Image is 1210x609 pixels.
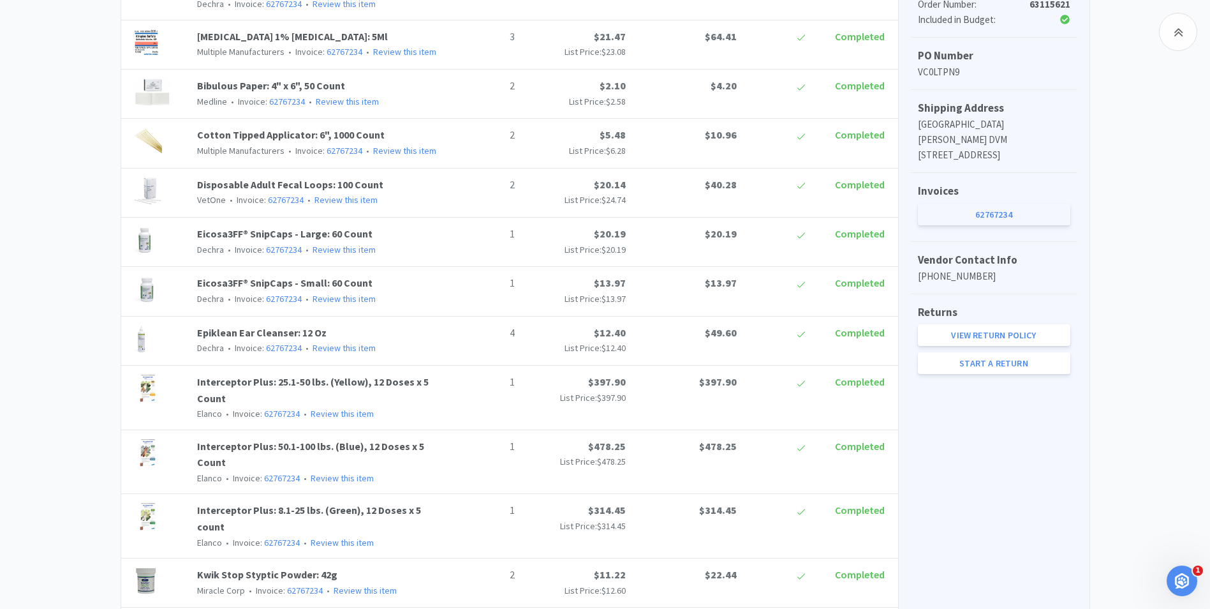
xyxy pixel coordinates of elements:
[705,128,737,141] span: $10.96
[705,276,737,289] span: $13.97
[245,585,323,596] span: Invoice:
[197,128,385,141] a: Cotton Tipped Applicator: 6", 1000 Count
[266,244,302,255] a: 62767234
[302,408,309,419] span: •
[918,47,1070,64] h5: PO Number
[597,392,626,403] span: $397.90
[525,243,626,257] p: List Price:
[313,342,376,354] a: Review this item
[197,568,337,581] a: Kwik Stop Styptic Powder: 42g
[327,145,362,156] a: 62767234
[364,145,371,156] span: •
[373,145,436,156] a: Review this item
[134,439,162,467] img: 36cfaf886c994b98a7d8b4cd408609db_371358.png
[266,293,302,304] a: 62767234
[525,292,626,306] p: List Price:
[302,537,309,548] span: •
[594,178,626,191] span: $20.14
[601,342,626,354] span: $12.40
[327,46,362,57] a: 62767234
[197,537,222,548] span: Elanco
[304,293,311,304] span: •
[226,194,304,206] span: Invoice:
[197,244,224,255] span: Dechra
[268,194,304,206] a: 62767234
[224,537,231,548] span: •
[918,117,1070,163] p: [GEOGRAPHIC_DATA] [PERSON_NAME] DVM [STREET_ADDRESS]
[594,227,626,240] span: $20.19
[224,293,302,304] span: Invoice:
[325,585,332,596] span: •
[835,568,885,581] span: Completed
[835,326,885,339] span: Completed
[247,585,254,596] span: •
[197,194,226,206] span: VetOne
[835,504,885,516] span: Completed
[705,178,737,191] span: $40.28
[197,375,429,405] a: Interceptor Plus: 25.1-50 lbs. (Yellow), 12 Doses x 5 Count
[224,408,231,419] span: •
[197,227,373,240] a: Eicosa3FF® SnipCaps - Large: 60 Count
[918,100,1070,117] h5: Shipping Address
[197,472,222,484] span: Elanco
[597,456,626,467] span: $478.25
[601,293,626,304] span: $13.97
[311,472,374,484] a: Review this item
[224,342,302,354] span: Invoice:
[918,269,1070,284] p: [PHONE_NUMBER]
[918,252,1070,269] h5: Vendor Contact Info
[451,226,515,243] p: 1
[451,325,515,342] p: 4
[711,79,737,92] span: $4.20
[594,276,626,289] span: $13.97
[311,537,374,548] a: Review this item
[313,244,376,255] a: Review this item
[600,79,626,92] span: $2.10
[287,585,323,596] a: 62767234
[451,439,515,455] p: 1
[918,204,1070,225] a: 62767234
[918,324,1070,346] a: View Return Policy
[224,472,231,484] span: •
[451,502,515,519] p: 1
[606,145,626,156] span: $6.28
[314,194,378,206] a: Review this item
[269,96,305,107] a: 62767234
[601,585,626,596] span: $12.60
[451,567,515,583] p: 2
[918,12,1019,27] div: Included in Budget:
[705,227,737,240] span: $20.19
[699,504,737,516] span: $314.45
[699,440,737,453] span: $478.25
[286,46,293,57] span: •
[264,537,300,548] a: 62767234
[601,244,626,255] span: $20.19
[197,276,373,289] a: Eicosa3FF® SnipCaps - Small: 60 Count
[835,276,885,289] span: Completed
[306,194,313,206] span: •
[835,227,885,240] span: Completed
[228,194,235,206] span: •
[451,275,515,292] p: 1
[601,46,626,57] span: $23.08
[197,504,421,533] a: Interceptor Plus: 8.1-25 lbs. (Green), 12 Doses x 5 count
[304,342,311,354] span: •
[525,519,626,533] p: List Price:
[284,46,362,57] span: Invoice:
[525,583,626,598] p: List Price:
[284,145,362,156] span: Invoice:
[451,78,515,94] p: 2
[264,408,300,419] a: 62767234
[134,325,149,353] img: ce9fa9a1570749cab637ef452b22f702_17988.png
[197,96,227,107] span: Medline
[227,96,305,107] span: Invoice:
[226,244,233,255] span: •
[600,128,626,141] span: $5.48
[134,502,162,530] img: 1796f07e0fad4aaf8874476626bb02ce_371366.png
[588,504,626,516] span: $314.45
[597,520,626,532] span: $314.45
[222,472,300,484] span: Invoice:
[835,440,885,453] span: Completed
[594,326,626,339] span: $12.40
[197,178,383,191] a: Disposable Adult Fecal Loops: 100 Count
